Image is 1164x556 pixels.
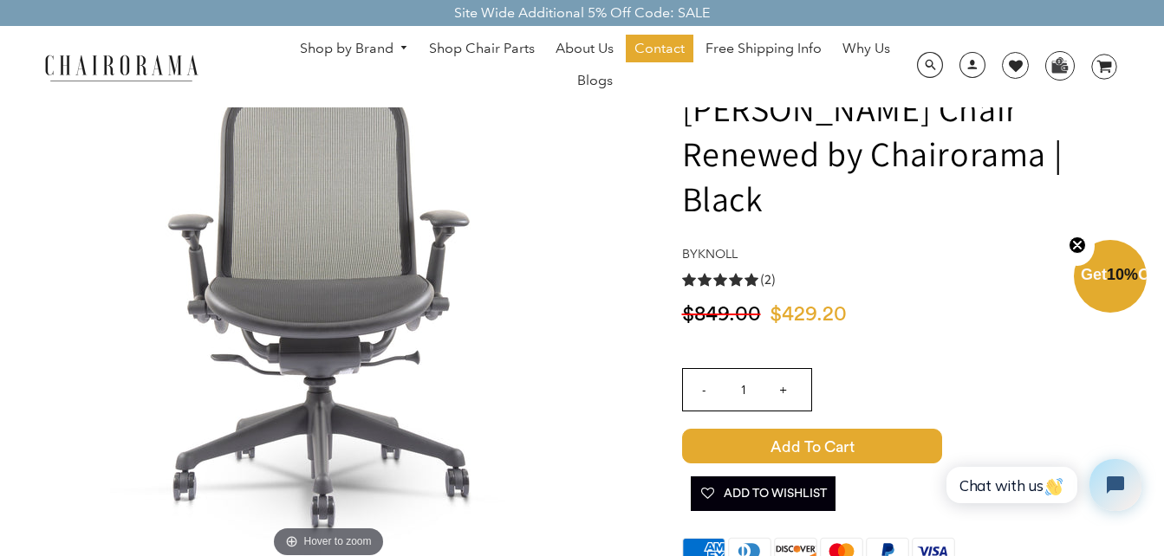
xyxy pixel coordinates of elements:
span: Why Us [842,40,890,58]
a: Shop by Brand [291,36,418,62]
span: About Us [556,40,614,58]
a: Contact [626,35,693,62]
span: Add To Wishlist [699,476,827,511]
nav: DesktopNavigation [282,35,907,99]
span: Shop Chair Parts [429,40,535,58]
a: 5.0 rating (2 votes) [682,270,1146,288]
span: Contact [634,40,685,58]
span: $849.00 [682,304,761,325]
a: Chadwick Chair - chairorama.comHover to zoom [68,292,589,310]
a: Free Shipping Info [697,35,830,62]
span: Blogs [577,72,613,90]
button: Close teaser [1060,226,1095,266]
span: Free Shipping Info [706,40,822,58]
button: Add to Cart [682,429,1146,463]
input: - [683,369,725,411]
div: Get10%OffClose teaser [1074,242,1147,314]
h4: by [682,247,1146,262]
h1: [PERSON_NAME] Chair Renewed by Chairorama | Black [682,86,1146,221]
span: $429.20 [770,304,847,325]
span: Add to Cart [682,429,942,463]
span: 10% [1107,266,1138,283]
input: + [763,369,804,411]
span: (2) [760,271,776,289]
button: Add To Wishlist [691,476,836,511]
a: Why Us [834,35,899,62]
a: Shop Chair Parts [420,35,543,62]
iframe: Tidio Chat [927,444,1156,526]
img: WhatsApp_Image_2024-07-12_at_16.23.01.webp [1046,52,1073,78]
img: chairorama [35,52,208,82]
span: Get Off [1081,266,1161,283]
a: Blogs [569,67,621,94]
a: knoll [698,246,738,262]
a: About Us [547,35,622,62]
